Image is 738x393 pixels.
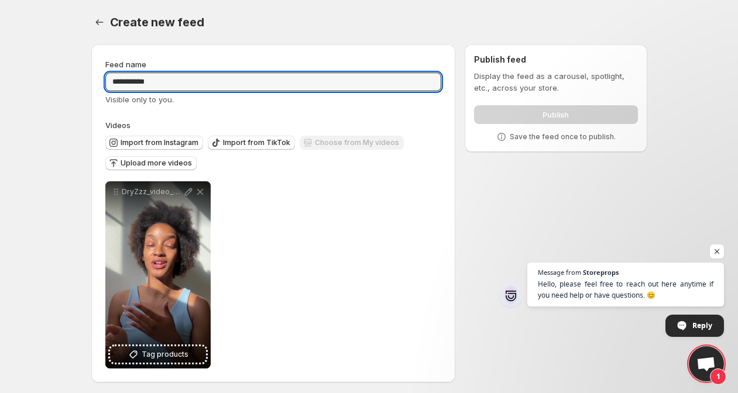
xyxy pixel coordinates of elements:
span: Import from Instagram [121,138,198,147]
p: DryZzz_video_original_134622 [122,187,183,196]
button: Settings [91,14,108,30]
span: Storeprops [583,269,619,275]
span: Message from [538,269,581,275]
span: Create new feed [110,15,204,29]
span: Feed name [105,60,146,69]
a: Open chat [689,346,724,381]
span: Tag products [142,349,188,360]
span: Hello, please feel free to reach out here anytime if you need help or have questions. 😊 [538,278,713,301]
p: Display the feed as a carousel, spotlight, etc., across your store. [474,70,637,94]
p: Save the feed once to publish. [510,132,616,142]
button: Tag products [110,346,206,363]
span: Visible only to you. [105,95,174,104]
button: Import from TikTok [208,136,295,150]
span: Videos [105,120,131,130]
button: Import from Instagram [105,136,203,150]
span: Import from TikTok [223,138,290,147]
span: Upload more videos [121,158,192,168]
button: Upload more videos [105,156,197,170]
div: DryZzz_video_original_134622Tag products [105,181,211,368]
span: 1 [710,368,726,385]
h2: Publish feed [474,54,637,65]
span: Reply [692,315,712,336]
